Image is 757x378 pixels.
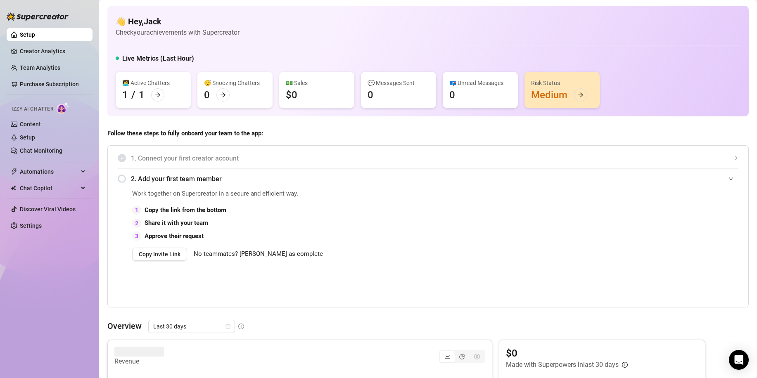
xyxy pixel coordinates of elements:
span: pie-chart [459,354,465,359]
button: Copy Invite Link [132,248,187,261]
a: Chat Monitoring [20,147,62,154]
span: 2. Add your first team member [131,174,738,184]
article: $0 [506,347,628,360]
div: segmented control [439,350,485,363]
span: arrow-right [220,92,226,98]
a: Content [20,121,41,128]
span: Work together on Supercreator in a secure and efficient way. [132,189,553,199]
span: Copy Invite Link [139,251,180,258]
article: Revenue [114,357,164,366]
strong: Follow these steps to fully onboard your team to the app: [107,130,263,137]
span: thunderbolt [11,168,17,175]
span: Chat Copilot [20,182,78,195]
a: Settings [20,222,42,229]
span: dollar-circle [474,354,480,359]
span: Izzy AI Chatter [12,105,53,113]
span: info-circle [622,362,628,368]
article: Check your achievements with Supercreator [116,27,240,38]
div: 💬 Messages Sent [368,78,430,87]
img: AI Chatter [57,102,69,114]
a: Creator Analytics [20,45,86,58]
div: 0 [449,88,455,102]
span: expanded [729,176,733,181]
span: collapsed [733,156,738,161]
a: Team Analytics [20,64,60,71]
a: Purchase Subscription [20,81,79,87]
strong: Copy the link from the bottom [145,206,226,214]
div: 💵 Sales [286,78,348,87]
span: arrow-right [578,92,584,98]
span: info-circle [238,324,244,329]
div: Open Intercom Messenger [729,350,749,370]
img: Chat Copilot [11,185,16,191]
iframe: Adding Team Members [573,189,738,295]
div: 0 [204,88,210,102]
div: $0 [286,88,297,102]
span: calendar [225,324,230,329]
span: 1. Connect your first creator account [131,153,738,163]
a: Discover Viral Videos [20,206,76,213]
article: Overview [107,320,142,332]
strong: Approve their request [145,232,204,240]
div: 1 [132,206,141,215]
div: 0 [368,88,373,102]
a: Setup [20,134,35,141]
div: 1. Connect your first creator account [118,148,738,168]
div: 3 [132,232,141,241]
h5: Live Metrics (Last Hour) [122,54,194,64]
div: 😴 Snoozing Chatters [204,78,266,87]
div: 1 [122,88,128,102]
div: 1 [139,88,145,102]
span: line-chart [444,354,450,359]
span: No teammates? [PERSON_NAME] as complete [194,249,323,259]
div: 👩‍💻 Active Chatters [122,78,184,87]
article: Made with Superpowers in last 30 days [506,360,619,370]
div: Risk Status [531,78,593,87]
div: 2. Add your first team member [118,169,738,189]
span: Last 30 days [153,320,230,333]
a: Setup [20,31,35,38]
span: Automations [20,165,78,178]
div: 2 [132,219,141,228]
strong: Share it with your team [145,219,208,227]
div: 📪 Unread Messages [449,78,511,87]
img: logo-BBDzfeDw.svg [7,12,69,21]
span: arrow-right [155,92,161,98]
h4: 👋 Hey, Jack [116,16,240,27]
